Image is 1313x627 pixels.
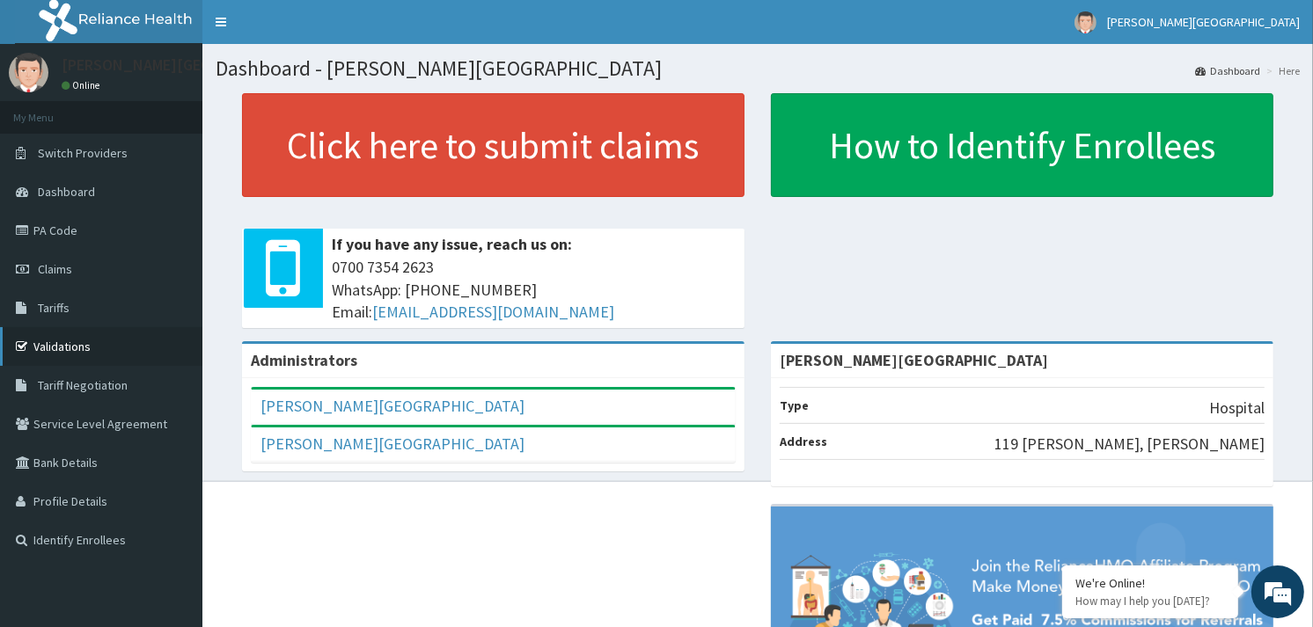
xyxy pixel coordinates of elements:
span: Dashboard [38,184,95,200]
p: Hospital [1209,397,1265,419]
div: Minimize live chat window [289,9,331,51]
li: Here [1262,63,1300,78]
b: If you have any issue, reach us on: [332,234,572,254]
span: [PERSON_NAME][GEOGRAPHIC_DATA] [1107,14,1300,30]
p: 119 [PERSON_NAME], [PERSON_NAME] [994,433,1265,456]
img: User Image [1075,11,1097,33]
strong: [PERSON_NAME][GEOGRAPHIC_DATA] [780,350,1048,370]
span: We're online! [102,196,243,374]
a: Dashboard [1195,63,1260,78]
b: Type [780,397,809,413]
a: [PERSON_NAME][GEOGRAPHIC_DATA] [260,434,524,454]
a: Online [62,79,104,91]
textarea: Type your message and hit 'Enter' [9,430,335,492]
a: [EMAIL_ADDRESS][DOMAIN_NAME] [372,302,614,322]
b: Administrators [251,350,357,370]
b: Address [780,434,827,449]
span: Switch Providers [38,145,128,161]
h1: Dashboard - [PERSON_NAME][GEOGRAPHIC_DATA] [216,57,1300,80]
a: How to Identify Enrollees [771,93,1273,197]
a: [PERSON_NAME][GEOGRAPHIC_DATA] [260,396,524,416]
img: d_794563401_company_1708531726252_794563401 [33,88,71,132]
img: User Image [9,53,48,92]
span: 0700 7354 2623 WhatsApp: [PHONE_NUMBER] Email: [332,256,736,324]
p: [PERSON_NAME][GEOGRAPHIC_DATA] [62,57,322,73]
span: Tariff Negotiation [38,377,128,393]
span: Claims [38,261,72,277]
span: Tariffs [38,300,70,316]
a: Click here to submit claims [242,93,745,197]
div: We're Online! [1075,575,1225,591]
div: Chat with us now [92,98,296,121]
p: How may I help you today? [1075,594,1225,609]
